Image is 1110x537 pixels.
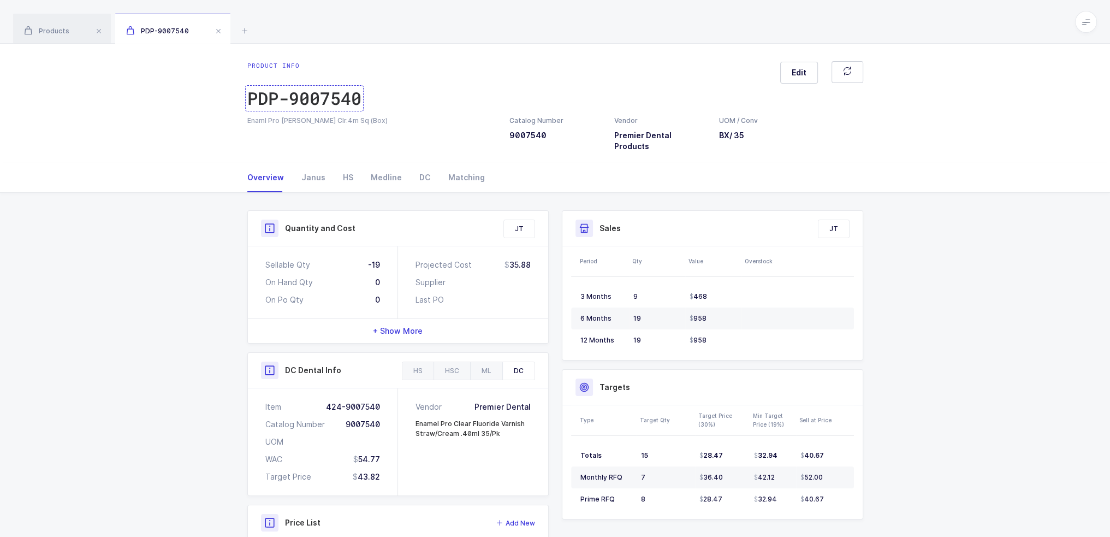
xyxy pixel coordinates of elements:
[580,416,633,424] div: Type
[247,61,361,70] div: Product info
[415,294,444,305] div: Last PO
[496,518,535,529] button: Add New
[632,257,682,265] div: Qty
[265,454,282,465] div: WAC
[690,314,707,323] span: 958
[265,436,283,447] div: UOM
[415,419,531,439] div: Enamel Pro Clear Fluoride Varnish Straw/Cream .40ml 35/Pk
[800,495,824,504] span: 40.67
[402,362,434,380] div: HS
[690,336,707,345] span: 958
[580,292,625,301] div: 3 Months
[745,257,794,265] div: Overstock
[599,223,621,234] h3: Sales
[719,116,758,126] div: UOM / Conv
[285,517,320,528] h3: Price List
[699,473,723,482] span: 36.40
[440,163,485,192] div: Matching
[368,259,380,270] div: -19
[265,294,304,305] div: On Po Qty
[699,495,722,504] span: 28.47
[641,451,648,459] span: 15
[800,473,823,482] span: 52.00
[580,451,602,459] span: Totals
[729,131,744,140] span: / 35
[293,163,334,192] div: Janus
[353,454,380,465] div: 54.77
[411,163,440,192] div: DC
[415,259,472,270] div: Projected Cost
[698,411,746,429] div: Target Price (30%)
[434,362,470,380] div: HSC
[818,220,849,238] div: JT
[580,336,625,345] div: 12 Months
[641,473,645,481] span: 7
[265,471,311,482] div: Target Price
[614,116,706,126] div: Vendor
[353,471,380,482] div: 43.82
[506,518,535,529] span: Add New
[504,220,535,238] div: JT
[800,451,824,460] span: 40.67
[285,365,341,376] h3: DC Dental Info
[415,402,446,412] div: Vendor
[248,319,548,343] div: + Show More
[580,257,626,265] div: Period
[699,451,723,460] span: 28.47
[754,495,777,504] span: 32.94
[614,130,706,152] h3: Premier Dental Products
[633,336,641,344] span: 19
[719,130,758,141] h3: BX
[633,292,638,300] span: 9
[247,163,293,192] div: Overview
[580,473,622,481] span: Monthly RFQ
[375,294,380,305] div: 0
[126,27,189,35] span: PDP-9007540
[265,259,310,270] div: Sellable Qty
[754,473,775,482] span: 42.12
[688,257,738,265] div: Value
[474,402,531,412] div: Premier Dental
[580,314,625,323] div: 6 Months
[504,259,531,270] div: 35.88
[580,495,615,503] span: Prime RFQ
[792,67,806,78] span: Edit
[415,277,446,288] div: Supplier
[690,292,707,301] span: 468
[754,451,777,460] span: 32.94
[362,163,411,192] div: Medline
[24,27,69,35] span: Products
[470,362,502,380] div: ML
[373,326,423,337] span: + Show More
[633,314,641,322] span: 19
[780,62,818,84] button: Edit
[265,277,313,288] div: On Hand Qty
[599,382,630,393] h3: Targets
[640,416,692,424] div: Target Qty
[247,116,496,126] div: Enaml Pro [PERSON_NAME] Clr.4m Sq (Box)
[753,411,793,429] div: Min Target Price (19%)
[285,223,355,234] h3: Quantity and Cost
[334,163,362,192] div: HS
[799,416,851,424] div: Sell at Price
[375,277,380,288] div: 0
[502,362,535,380] div: DC
[641,495,645,503] span: 8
